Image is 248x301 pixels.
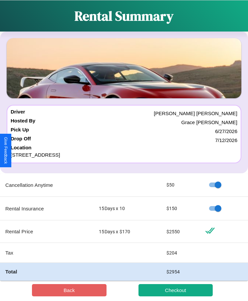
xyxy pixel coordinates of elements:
p: [PERSON_NAME] [PERSON_NAME] [154,109,237,118]
h4: Location [11,145,237,150]
button: Checkout [138,284,213,296]
h4: Hosted By [11,118,35,127]
td: $ 50 [161,173,200,197]
p: Rental Insurance [5,204,88,213]
h4: Pick Up [11,127,29,136]
p: [STREET_ADDRESS] [11,150,237,159]
h1: Rental Summary [75,7,173,25]
td: $ 2550 [161,220,200,243]
p: 7 / 12 / 2026 [215,136,237,145]
td: 15 Days x 10 [94,197,161,220]
p: Tax [5,248,88,257]
td: $ 204 [161,243,200,263]
div: Give Feedback [3,137,8,164]
button: Back [32,284,107,296]
p: Rental Price [5,227,88,236]
p: Cancellation Anytime [5,181,88,189]
h4: Driver [11,109,25,118]
h4: Drop Off [11,136,31,145]
td: 15 Days x $ 170 [94,220,161,243]
p: 6 / 27 / 2026 [215,127,237,136]
p: Grace [PERSON_NAME] [181,118,237,127]
td: $ 150 [161,197,200,220]
td: $ 2954 [161,263,200,281]
h4: Total [5,268,88,275]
